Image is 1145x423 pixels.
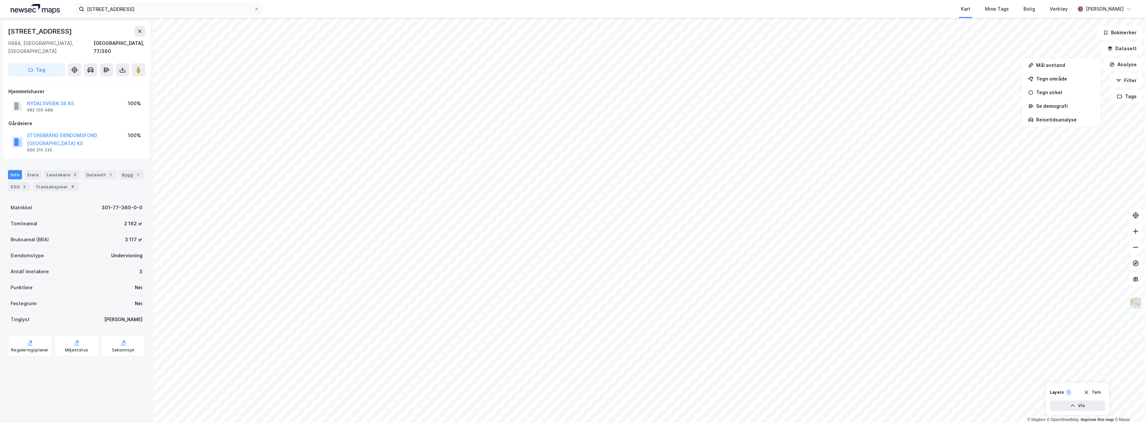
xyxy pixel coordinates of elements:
div: Punktleie [11,284,33,292]
div: 100% [128,131,141,139]
div: 3 [21,183,28,190]
div: Tegn sirkel [1036,90,1094,95]
div: Se demografi [1036,103,1094,109]
div: [STREET_ADDRESS] [8,26,73,37]
div: 3 117 ㎡ [125,236,142,244]
div: Bolig [1024,5,1035,13]
div: Bygg [119,170,144,179]
div: Festegrunn [11,300,37,308]
div: Eiendomstype [11,252,44,260]
div: 8 [69,183,76,190]
div: 3 [72,171,78,178]
button: Bokmerker [1097,26,1142,39]
button: Tøm [1079,387,1105,398]
div: Antall leietakere [11,268,49,276]
div: [PERSON_NAME] [1086,5,1124,13]
div: 3 [139,268,142,276]
div: Tegn område [1036,76,1094,82]
div: Bruksareal (BRA) [11,236,49,244]
a: Mapbox [1027,417,1045,422]
input: Søk på adresse, matrikkel, gårdeiere, leietakere eller personer [84,4,254,14]
div: 982 100 488 [27,107,53,113]
div: Miljøstatus [65,347,88,353]
div: 1 [1065,389,1072,396]
div: 2 162 ㎡ [124,220,142,228]
div: 1 [107,171,114,178]
button: Filter [1110,74,1142,87]
div: Hjemmelshaver [8,88,145,96]
div: 996 210 235 [27,147,52,153]
button: Analyse [1104,58,1142,71]
div: [GEOGRAPHIC_DATA], 77/360 [94,39,145,55]
div: Reguleringsplaner [11,347,49,353]
div: Leietakere [44,170,81,179]
div: Nei [135,284,142,292]
div: Tomteareal [11,220,37,228]
iframe: Chat Widget [1112,391,1145,423]
div: Nei [135,300,142,308]
div: Saksinnsyn [112,347,135,353]
img: Z [1129,297,1142,310]
button: Datasett [1102,42,1142,55]
div: Eiere [25,170,41,179]
img: logo.a4113a55bc3d86da70a041830d287a7e.svg [11,4,60,14]
div: [PERSON_NAME] [104,316,142,323]
div: Kart [961,5,970,13]
div: Mål avstand [1036,62,1094,68]
div: Reisetidsanalyse [1036,117,1094,122]
div: 100% [128,100,141,107]
div: Datasett [84,170,116,179]
div: Verktøy [1050,5,1068,13]
div: Transaksjoner [33,182,79,191]
div: Undervisning [111,252,142,260]
button: Vis [1050,400,1105,411]
a: OpenStreetMap [1047,417,1079,422]
div: Layers [1050,390,1064,395]
div: Matrikkel [11,204,32,212]
div: Mine Tags [985,5,1009,13]
a: Improve this map [1081,417,1114,422]
div: Info [8,170,22,179]
div: ESG [8,182,30,191]
div: Gårdeiere [8,119,145,127]
div: 301-77-360-0-0 [102,204,142,212]
div: Kontrollprogram for chat [1112,391,1145,423]
div: 0484, [GEOGRAPHIC_DATA], [GEOGRAPHIC_DATA] [8,39,94,55]
button: Tags [1111,90,1142,103]
div: Tinglyst [11,316,30,323]
div: 1 [134,171,141,178]
button: Tag [8,63,65,77]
